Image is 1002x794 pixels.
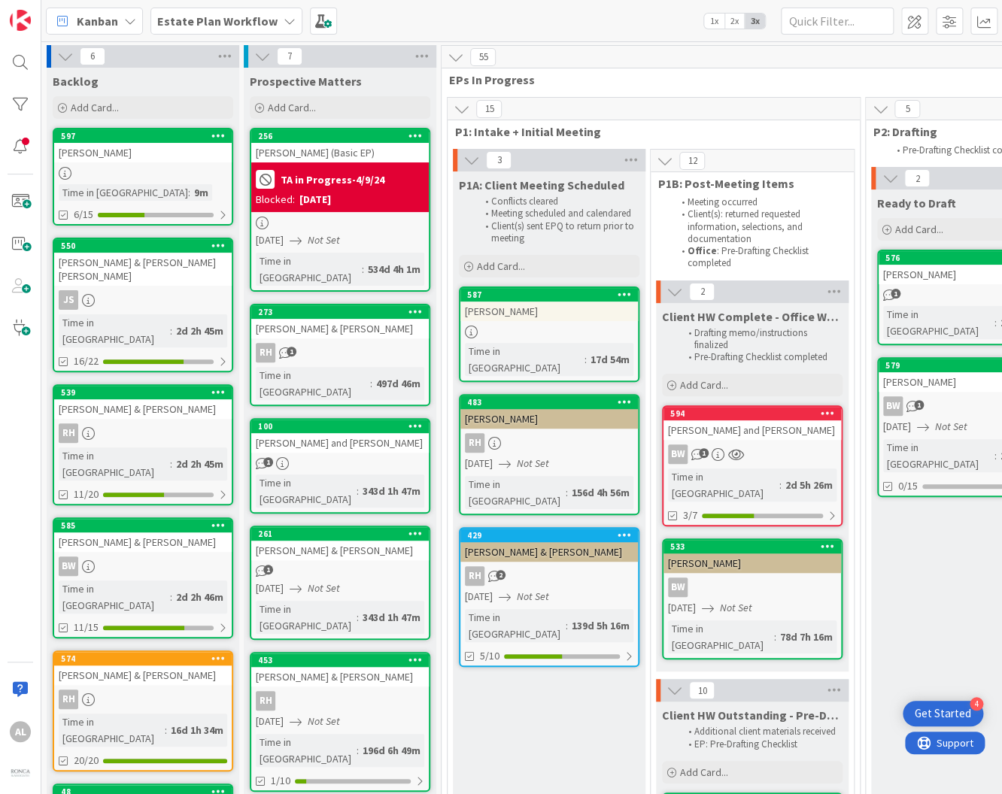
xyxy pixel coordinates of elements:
div: BW [883,396,903,416]
div: 256 [251,129,429,143]
div: BW [59,556,78,576]
span: : [357,742,359,759]
div: 533 [663,540,841,553]
div: [PERSON_NAME] & [PERSON_NAME] [251,667,429,686]
span: : [779,477,782,493]
div: 100 [258,421,429,432]
div: Time in [GEOGRAPHIC_DATA] [59,714,165,747]
div: 256[PERSON_NAME] (Basic EP) [251,129,429,162]
div: 539[PERSON_NAME] & [PERSON_NAME] [54,386,232,419]
div: [PERSON_NAME] [460,409,638,429]
div: Open Get Started checklist, remaining modules: 4 [903,701,983,726]
div: 256 [258,131,429,141]
div: [PERSON_NAME] (Basic EP) [251,143,429,162]
i: Not Set [308,233,340,247]
span: Add Card... [680,765,728,779]
div: 483[PERSON_NAME] [460,395,638,429]
span: 7 [277,47,302,65]
i: Not Set [935,420,967,433]
div: Time in [GEOGRAPHIC_DATA] [465,609,566,642]
div: Time in [GEOGRAPHIC_DATA] [883,439,994,472]
span: : [188,184,190,201]
span: : [357,609,359,626]
span: Add Card... [680,378,728,392]
div: 273 [258,307,429,317]
span: : [774,629,776,645]
div: BW [54,556,232,576]
span: Add Card... [268,101,316,114]
li: Meeting occurred [673,196,837,208]
span: 1/10 [271,773,290,789]
div: 273 [251,305,429,319]
span: 1 [914,400,924,410]
span: : [566,484,568,501]
strong: Office [688,244,717,257]
div: 343d 1h 47m [359,483,424,499]
i: Not Set [720,601,752,614]
span: Kanban [77,12,118,30]
span: 2 [689,283,715,301]
i: Not Set [308,581,340,595]
div: 594[PERSON_NAME] and [PERSON_NAME] [663,407,841,440]
div: 483 [467,397,638,408]
span: 3 [486,151,512,169]
span: 20/20 [74,753,99,768]
span: 11/20 [74,486,99,502]
div: 429 [460,529,638,542]
div: 550[PERSON_NAME] & [PERSON_NAME] [PERSON_NAME] [54,239,232,286]
div: RH [465,566,484,586]
div: [PERSON_NAME] & [PERSON_NAME] [PERSON_NAME] [54,253,232,286]
div: JS [54,290,232,310]
span: : [370,375,372,392]
div: Time in [GEOGRAPHIC_DATA] [668,468,779,502]
div: 453 [258,655,429,665]
div: Time in [GEOGRAPHIC_DATA] [256,367,370,400]
div: 273[PERSON_NAME] & [PERSON_NAME] [251,305,429,338]
div: Time in [GEOGRAPHIC_DATA] [59,314,170,347]
span: 6/15 [74,207,93,223]
span: : [357,483,359,499]
span: 1 [891,289,900,299]
div: 2d 2h 46m [172,589,227,605]
div: 550 [61,241,232,251]
span: Add Card... [895,223,943,236]
span: 5/10 [480,648,499,664]
span: 11/15 [74,620,99,635]
span: 1x [704,14,724,29]
div: 587 [460,288,638,302]
div: 261 [258,529,429,539]
div: 574 [54,652,232,665]
div: BW [668,444,688,464]
div: 574 [61,653,232,664]
div: 587[PERSON_NAME] [460,288,638,321]
div: RH [54,423,232,443]
div: [PERSON_NAME] and [PERSON_NAME] [663,420,841,440]
div: 550 [54,239,232,253]
span: : [566,617,568,634]
div: Time in [GEOGRAPHIC_DATA] [668,620,774,653]
div: 597 [54,129,232,143]
li: : Pre-Drafting Checklist completed [673,245,837,270]
span: [DATE] [465,589,493,605]
i: Not Set [308,714,340,728]
span: 10 [689,681,715,699]
div: [PERSON_NAME] & [PERSON_NAME] [54,532,232,552]
div: Time in [GEOGRAPHIC_DATA] [465,476,566,509]
li: Drafting memo/instructions finalized [680,327,840,352]
div: AL [10,721,31,742]
div: [PERSON_NAME] [663,553,841,573]
i: Not Set [517,456,549,470]
div: RH [59,423,78,443]
span: [DATE] [465,456,493,471]
span: Client HW Complete - Office Work [662,309,843,324]
div: 100[PERSON_NAME] and [PERSON_NAME] [251,420,429,453]
span: 1 [287,347,296,356]
div: RH [54,689,232,709]
span: Add Card... [71,101,119,114]
div: Time in [GEOGRAPHIC_DATA] [256,474,357,508]
div: 429[PERSON_NAME] & [PERSON_NAME] [460,529,638,562]
span: Ready to Draft [877,195,956,211]
div: RH [256,343,275,362]
span: 15 [476,100,502,118]
span: Support [32,2,68,20]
